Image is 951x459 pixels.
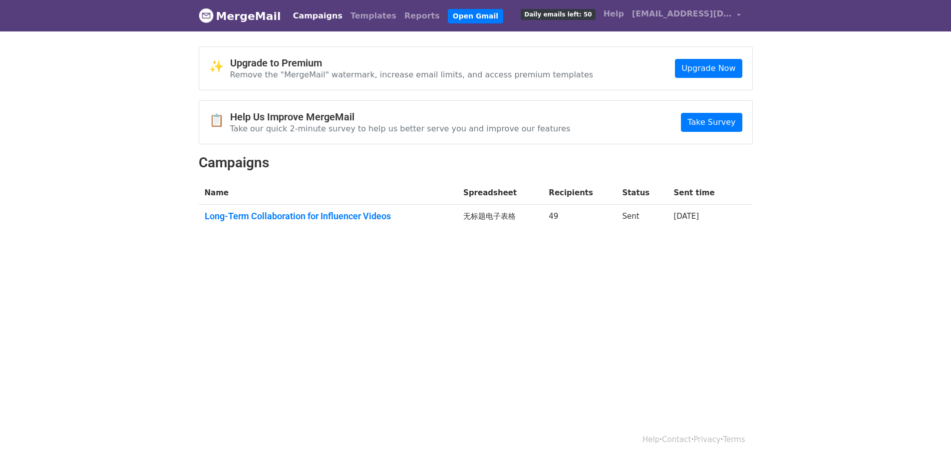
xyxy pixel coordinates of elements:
a: Reports [400,6,444,26]
a: Long-Term Collaboration for Influencer Videos [205,211,452,222]
h2: Campaigns [199,154,753,171]
th: Name [199,181,458,205]
a: Privacy [693,435,720,444]
span: 📋 [209,113,230,128]
a: Take Survey [681,113,742,132]
a: Templates [346,6,400,26]
th: Recipients [543,181,616,205]
a: MergeMail [199,5,281,26]
a: [EMAIL_ADDRESS][DOMAIN_NAME] [628,4,745,27]
td: 无标题电子表格 [457,205,543,232]
th: Sent time [667,181,737,205]
a: [DATE] [673,212,699,221]
span: ✨ [209,59,230,74]
a: Contact [662,435,691,444]
h4: Help Us Improve MergeMail [230,111,571,123]
p: Take our quick 2-minute survey to help us better serve you and improve our features [230,123,571,134]
span: Daily emails left: 50 [521,9,595,20]
div: 聊天小组件 [901,411,951,459]
th: Spreadsheet [457,181,543,205]
a: Open Gmail [448,9,503,23]
a: Help [642,435,659,444]
a: Upgrade Now [675,59,742,78]
th: Status [616,181,667,205]
img: MergeMail logo [199,8,214,23]
td: 49 [543,205,616,232]
span: [EMAIL_ADDRESS][DOMAIN_NAME] [632,8,732,20]
td: Sent [616,205,667,232]
a: Terms [723,435,745,444]
h4: Upgrade to Premium [230,57,594,69]
a: Campaigns [289,6,346,26]
p: Remove the "MergeMail" watermark, increase email limits, and access premium templates [230,69,594,80]
iframe: Chat Widget [901,411,951,459]
a: Daily emails left: 50 [517,4,599,24]
a: Help [600,4,628,24]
